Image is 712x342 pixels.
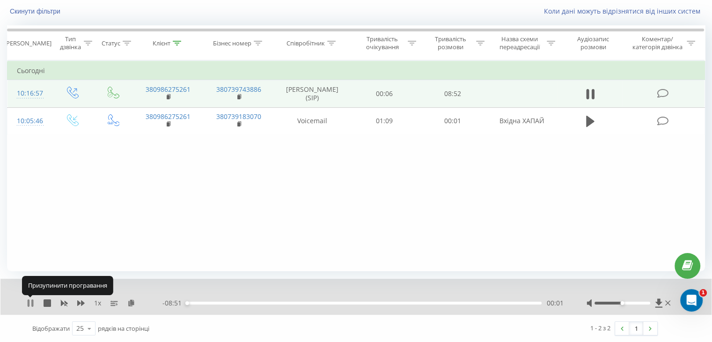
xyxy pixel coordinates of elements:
[274,80,351,107] td: [PERSON_NAME] (SIP)
[620,301,624,305] div: Accessibility label
[7,61,705,80] td: Сьогодні
[274,107,351,134] td: Voicemail
[76,324,84,333] div: 25
[546,298,563,308] span: 00:01
[102,39,120,47] div: Статус
[4,39,51,47] div: [PERSON_NAME]
[286,39,325,47] div: Співробітник
[59,35,81,51] div: Тип дзвінка
[699,289,707,297] span: 1
[629,322,643,335] a: 1
[630,35,684,51] div: Коментар/категорія дзвінка
[216,85,261,94] a: 380739743886
[94,298,101,308] span: 1 x
[590,323,610,333] div: 1 - 2 з 2
[22,276,113,295] div: Призупинити програвання
[566,35,621,51] div: Аудіозапис розмови
[418,107,486,134] td: 00:01
[216,112,261,121] a: 380739183070
[17,112,42,130] div: 10:05:46
[98,324,149,333] span: рядків на сторінці
[418,80,486,107] td: 08:52
[680,289,703,312] iframe: Intercom live chat
[351,80,418,107] td: 00:06
[351,107,418,134] td: 01:09
[146,112,191,121] a: 380986275261
[359,35,406,51] div: Тривалість очікування
[162,298,186,308] span: - 08:51
[17,84,42,103] div: 10:16:57
[544,7,705,15] a: Коли дані можуть відрізнятися вiд інших систем
[32,324,70,333] span: Відображати
[146,85,191,94] a: 380986275261
[495,35,544,51] div: Назва схеми переадресації
[486,107,557,134] td: Вхідна ХАПАЙ
[213,39,251,47] div: Бізнес номер
[185,301,189,305] div: Accessibility label
[7,7,65,15] button: Скинути фільтри
[427,35,474,51] div: Тривалість розмови
[153,39,170,47] div: Клієнт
